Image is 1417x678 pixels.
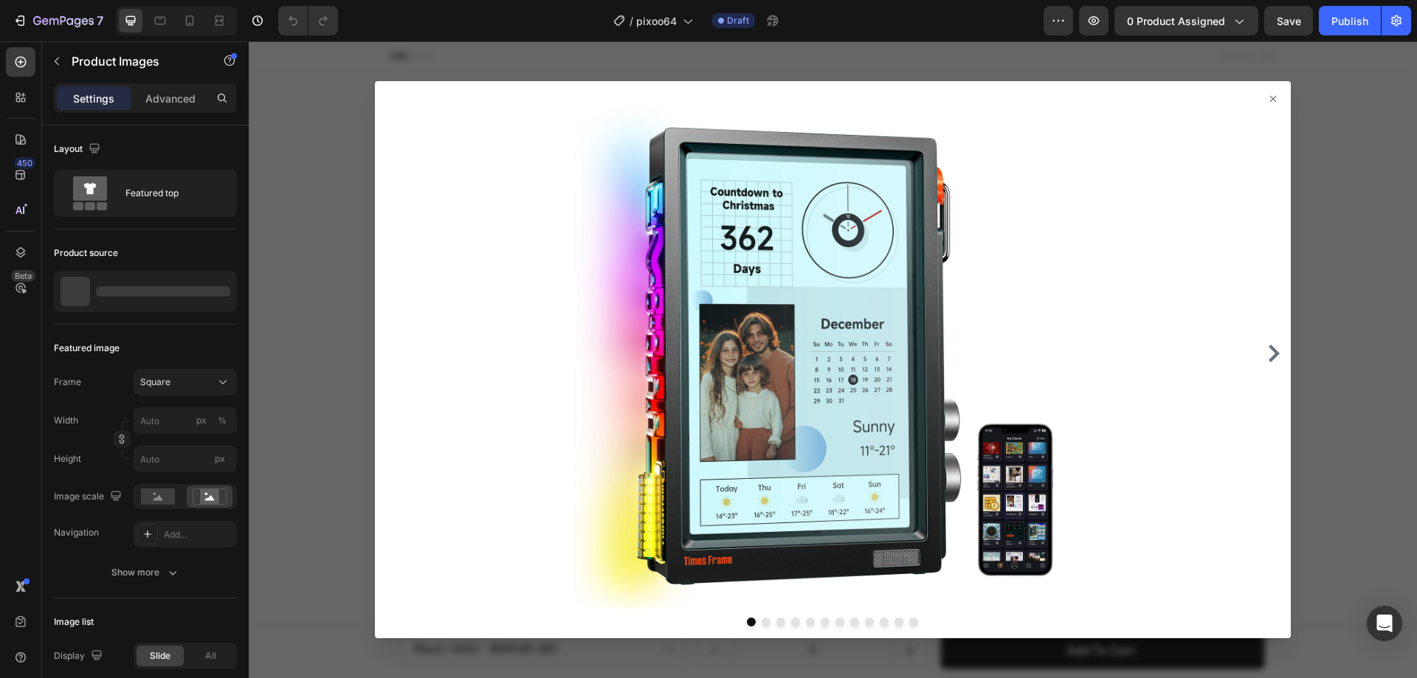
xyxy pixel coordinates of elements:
button: Dot [557,576,566,585]
button: Dot [513,576,522,585]
button: Save [1264,6,1313,35]
button: Square [134,369,237,395]
p: Advanced [145,91,196,106]
div: px [196,414,207,427]
button: Carousel Next Arrow [1016,303,1034,321]
button: Dot [528,576,537,585]
div: Display [54,646,106,666]
button: Dot [601,576,610,585]
div: 450 [14,157,35,169]
div: Image list [54,615,94,629]
div: Publish [1331,13,1368,29]
p: Product Images [72,52,197,70]
button: % [193,412,210,429]
span: / [630,13,633,29]
label: Height [54,452,81,466]
button: 7 [6,6,110,35]
div: Layout [54,139,103,159]
span: pixoo64 [636,13,677,29]
button: Dot [661,576,669,585]
button: Dot [587,576,596,585]
div: Undo/Redo [278,6,338,35]
div: Add... [164,528,233,542]
button: Publish [1319,6,1381,35]
button: 0 product assigned [1114,6,1258,35]
span: 0 product assigned [1127,13,1225,29]
input: px [134,446,237,472]
div: Featured image [54,342,120,355]
span: Square [140,376,170,389]
div: Open Intercom Messenger [1367,606,1402,641]
button: Dot [498,576,507,585]
div: Product source [54,246,118,260]
button: Dot [542,576,551,585]
button: Dot [631,576,640,585]
button: px [213,412,231,429]
div: Image scale [54,487,125,507]
label: Width [54,414,78,427]
button: Show more [54,559,237,586]
div: Featured top [125,176,216,210]
span: Slide [150,649,170,663]
span: Save [1277,15,1301,27]
p: 7 [97,12,103,30]
button: Dot [646,576,655,585]
div: % [218,414,227,427]
iframe: Design area [249,41,1417,678]
span: All [205,649,216,663]
div: Navigation [54,526,99,539]
button: Dot [616,576,625,585]
div: Show more [111,565,180,580]
input: px% [134,407,237,434]
span: Draft [727,14,749,27]
button: Dot [572,576,581,585]
label: Frame [54,376,81,389]
p: Settings [73,91,114,106]
span: px [215,453,225,464]
div: Beta [11,270,35,282]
